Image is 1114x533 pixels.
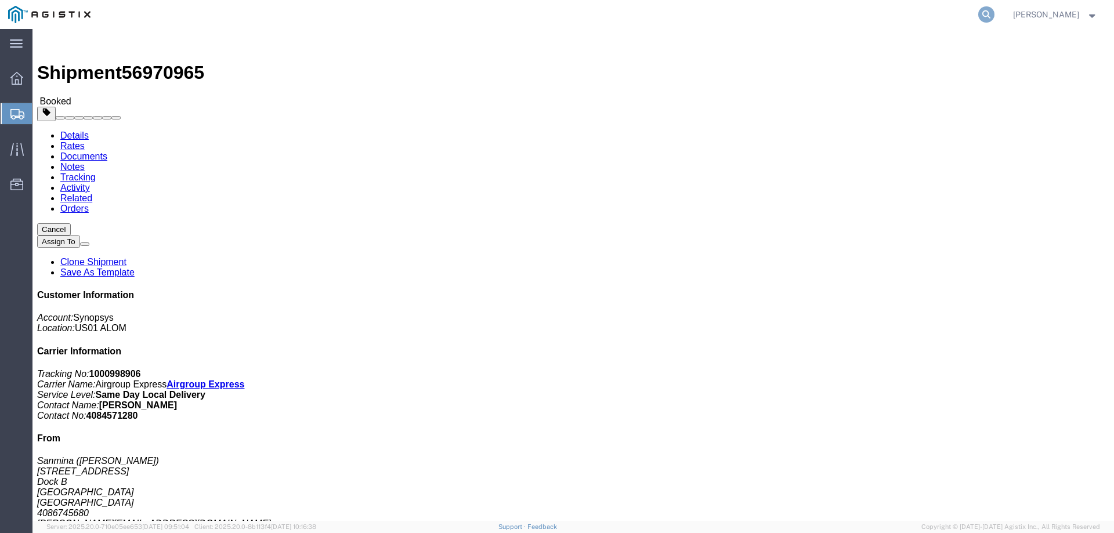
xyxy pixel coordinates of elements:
[1013,8,1079,21] span: Billy Lo
[1012,8,1098,21] button: [PERSON_NAME]
[142,523,189,530] span: [DATE] 09:51:04
[194,523,316,530] span: Client: 2025.20.0-8b113f4
[32,29,1114,521] iframe: FS Legacy Container
[271,523,316,530] span: [DATE] 10:16:38
[527,523,557,530] a: Feedback
[46,523,189,530] span: Server: 2025.20.0-710e05ee653
[498,523,527,530] a: Support
[921,522,1100,532] span: Copyright © [DATE]-[DATE] Agistix Inc., All Rights Reserved
[8,6,91,23] img: logo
